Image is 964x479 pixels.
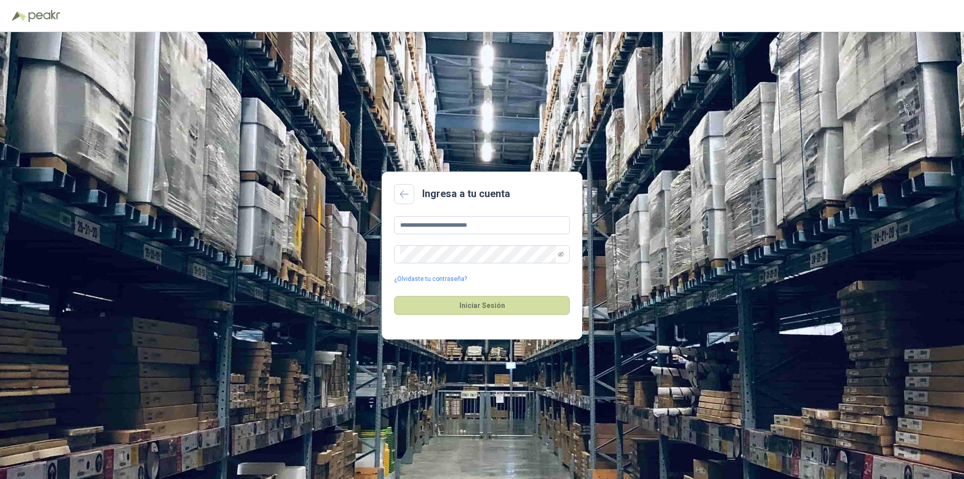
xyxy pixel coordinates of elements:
h2: Ingresa a tu cuenta [422,186,510,202]
img: Peakr [28,10,60,22]
img: Logo [12,11,26,21]
span: eye-invisible [558,251,564,257]
button: Iniciar Sesión [394,296,570,315]
a: ¿Olvidaste tu contraseña? [394,274,467,284]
